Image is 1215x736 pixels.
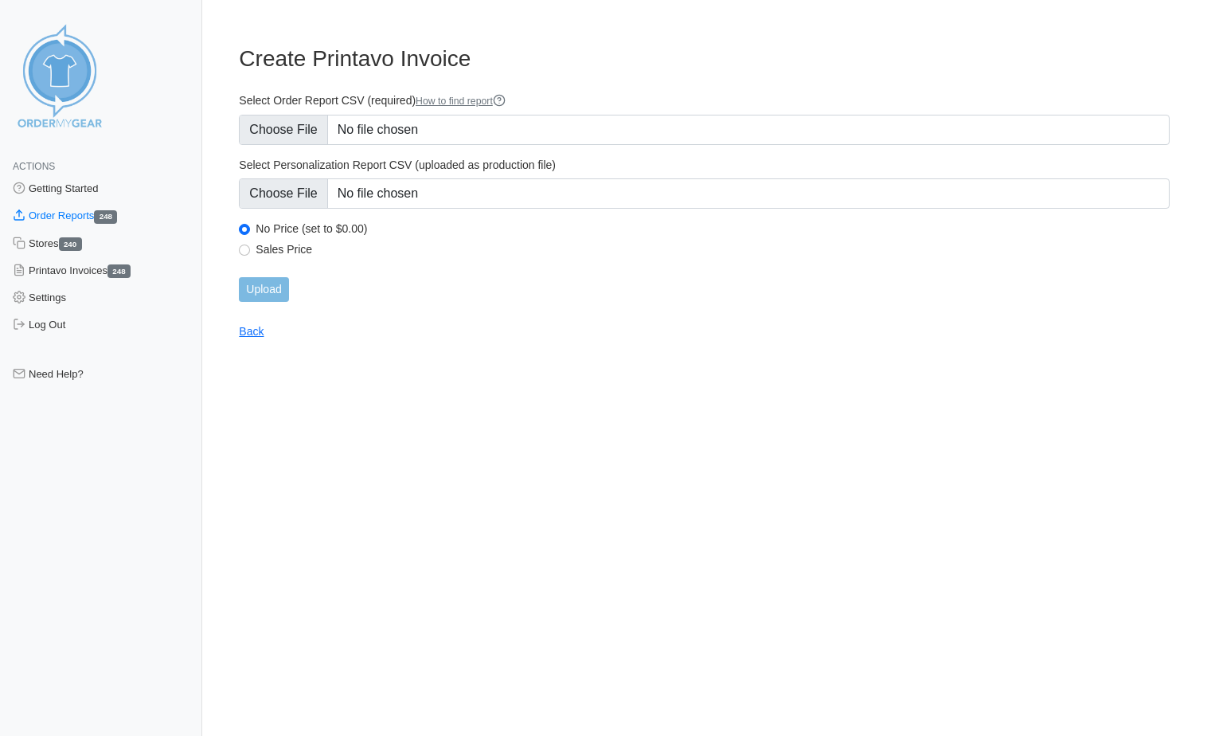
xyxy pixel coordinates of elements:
[256,221,1170,236] label: No Price (set to $0.00)
[94,210,117,224] span: 248
[416,96,506,107] a: How to find report
[107,264,131,278] span: 248
[239,158,1170,172] label: Select Personalization Report CSV (uploaded as production file)
[256,242,1170,256] label: Sales Price
[59,237,82,251] span: 240
[239,277,288,302] input: Upload
[239,325,264,338] a: Back
[239,45,1170,72] h3: Create Printavo Invoice
[13,161,55,172] span: Actions
[239,93,1170,108] label: Select Order Report CSV (required)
